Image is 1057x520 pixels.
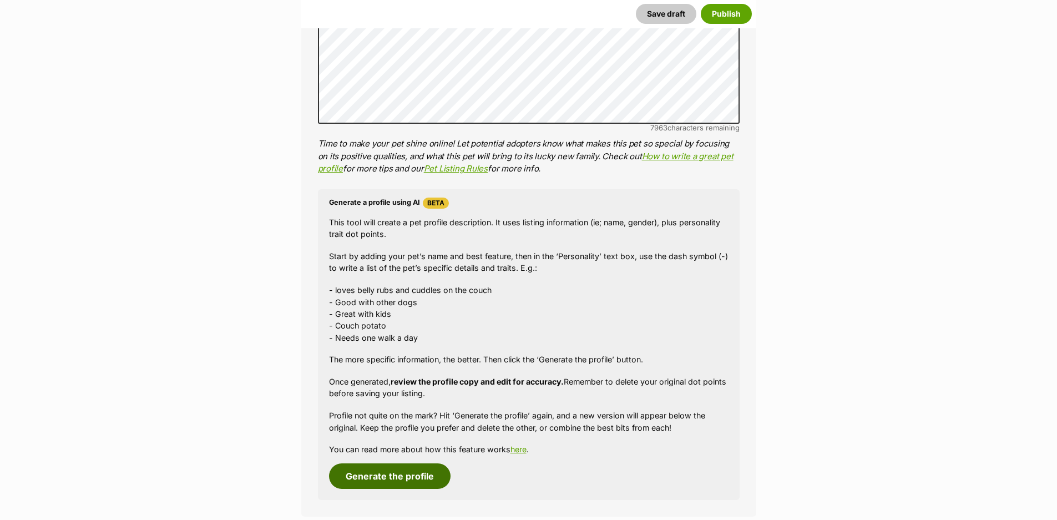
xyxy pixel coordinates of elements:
[650,123,667,132] span: 7963
[329,376,729,400] p: Once generated, Remember to delete your original dot points before saving your listing.
[329,216,729,240] p: This tool will create a pet profile description. It uses listing information (ie; name, gender), ...
[510,445,527,454] a: here
[318,151,734,174] a: How to write a great pet profile
[318,124,740,132] div: characters remaining
[701,4,752,24] button: Publish
[329,463,451,489] button: Generate the profile
[329,354,729,365] p: The more specific information, the better. Then click the ‘Generate the profile’ button.
[329,284,729,344] p: - loves belly rubs and cuddles on the couch - Good with other dogs - Great with kids - Couch pota...
[318,138,740,175] p: Time to make your pet shine online! Let potential adopters know what makes this pet so special by...
[391,377,564,386] strong: review the profile copy and edit for accuracy.
[329,410,729,433] p: Profile not quite on the mark? Hit ‘Generate the profile’ again, and a new version will appear be...
[424,163,488,174] a: Pet Listing Rules
[329,443,729,455] p: You can read more about how this feature works .
[636,4,696,24] button: Save draft
[329,198,729,209] h4: Generate a profile using AI
[423,198,449,209] span: Beta
[329,250,729,274] p: Start by adding your pet’s name and best feature, then in the ‘Personality’ text box, use the das...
